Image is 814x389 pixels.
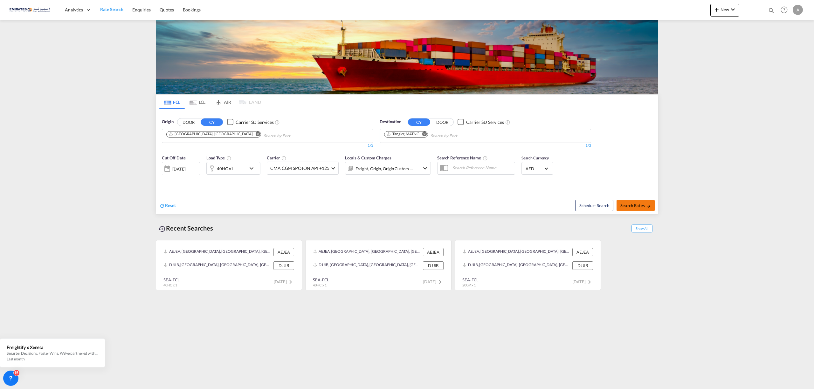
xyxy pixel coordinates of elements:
span: AED [526,166,543,171]
span: [DATE] [573,279,593,284]
div: Press delete to remove this chip. [386,131,421,137]
img: c67187802a5a11ec94275b5db69a26e6.png [10,3,52,17]
md-icon: The selected Trucker/Carrierwill be displayed in the rate results If the rates are from another f... [281,156,286,161]
div: AEJEA [423,248,444,256]
span: Help [779,4,790,15]
span: New [713,7,737,12]
md-icon: icon-chevron-right [436,278,444,286]
md-icon: Unchecked: Search for CY (Container Yard) services for all selected carriers.Checked : Search for... [275,120,280,125]
button: DOOR [431,118,453,126]
button: DOOR [177,118,200,126]
div: Help [779,4,793,16]
div: Jebel Ali, AEJEA [169,131,252,137]
span: CMA CGM SPOTON API +125 [270,165,329,171]
md-icon: icon-plus 400-fg [713,6,721,13]
md-tab-item: AIR [210,95,236,109]
div: AEJEA [273,248,294,256]
div: OriginDOOR CY Checkbox No InkUnchecked: Search for CY (Container Yard) services for all selected ... [156,109,658,214]
span: Enquiries [132,7,151,12]
md-icon: icon-arrow-right [646,204,651,208]
div: DJJIB, Djibouti, Djibouti, Eastern Africa, Africa [313,261,421,270]
button: CY [201,118,223,126]
md-icon: icon-chevron-right [586,278,593,286]
div: DJJIB [572,261,593,270]
span: Reset [165,203,176,208]
span: Carrier [267,155,286,160]
div: Carrier SD Services [466,119,504,125]
input: Search Reference Name [449,163,515,172]
div: SEA-FCL [163,277,180,283]
div: AEJEA [572,248,593,256]
button: CY [408,118,430,126]
recent-search-card: AEJEA, [GEOGRAPHIC_DATA], [GEOGRAPHIC_DATA], [GEOGRAPHIC_DATA], [GEOGRAPHIC_DATA] AEJEADJJIB, [GE... [305,240,452,290]
md-icon: icon-airplane [215,98,222,103]
recent-search-card: AEJEA, [GEOGRAPHIC_DATA], [GEOGRAPHIC_DATA], [GEOGRAPHIC_DATA], [GEOGRAPHIC_DATA] AEJEADJJIB, [GE... [156,240,302,290]
iframe: Chat [5,356,27,379]
div: Recent Searches [156,221,216,235]
span: Analytics [65,7,83,13]
md-icon: icon-chevron-down [421,164,429,172]
div: 1/3 [380,143,591,148]
div: 1/3 [162,143,373,148]
div: icon-magnify [768,7,775,17]
button: Remove [418,131,428,138]
md-pagination-wrapper: Use the left and right arrow keys to navigate between tabs [159,95,261,109]
span: [DATE] [423,279,444,284]
input: Chips input. [431,131,491,141]
span: Rate Search [100,7,123,12]
div: A [793,5,803,15]
div: AEJEA, Jebel Ali, United Arab Emirates, Middle East, Middle East [463,248,571,256]
div: Carrier SD Services [236,119,273,125]
div: DJJIB, Djibouti, Djibouti, Eastern Africa, Africa [164,261,272,270]
md-chips-wrap: Chips container. Use arrow keys to select chips. [383,129,493,141]
button: Search Ratesicon-arrow-right [617,200,655,211]
md-icon: icon-refresh [159,203,165,209]
div: Freight Origin Origin Custom Destination Destination Custom Factory Stuffingicon-chevron-down [345,162,431,175]
md-datepicker: Select [162,175,167,183]
div: Freight Origin Origin Custom Destination Destination Custom Factory Stuffing [355,164,413,173]
md-icon: Your search will be saved by the below given name [483,156,488,161]
span: Cut Off Date [162,155,186,160]
div: DJJIB, Djibouti, Djibouti, Eastern Africa, Africa [463,261,571,270]
button: Remove [251,131,261,138]
md-checkbox: Checkbox No Ink [458,119,504,125]
span: Destination [380,119,401,125]
span: Search Rates [620,203,651,208]
span: Origin [162,119,173,125]
md-icon: icon-chevron-down [248,164,259,172]
md-icon: Unchecked: Search for CY (Container Yard) services for all selected carriers.Checked : Search for... [505,120,510,125]
md-tab-item: LCL [185,95,210,109]
div: 40HC x1icon-chevron-down [206,162,260,175]
md-tab-item: FCL [159,95,185,109]
span: Load Type [206,155,231,160]
div: DJJIB [423,261,444,270]
md-icon: icon-information-outline [226,156,231,161]
div: Tangier, MATNG [386,131,419,137]
md-icon: icon-chevron-down [729,6,737,13]
md-icon: icon-backup-restore [158,225,166,233]
md-icon: icon-chevron-right [287,278,294,286]
button: Note: By default Schedule search will only considerorigin ports, destination ports and cut off da... [575,200,613,211]
span: [DATE] [274,279,294,284]
div: SEA-FCL [462,277,479,283]
span: Search Reference Name [437,155,488,160]
div: AEJEA, Jebel Ali, United Arab Emirates, Middle East, Middle East [313,248,421,256]
div: SEA-FCL [313,277,329,283]
div: icon-refreshReset [159,202,176,209]
span: Search Currency [521,156,549,160]
md-select: Select Currency: د.إ AEDUnited Arab Emirates Dirham [525,164,550,173]
div: AEJEA, Jebel Ali, United Arab Emirates, Middle East, Middle East [164,248,272,256]
span: Bookings [183,7,201,12]
span: 40HC x 1 [163,283,177,287]
div: 40HC x1 [217,164,233,173]
span: 40HC x 1 [313,283,327,287]
md-chips-wrap: Chips container. Use arrow keys to select chips. [165,129,327,141]
div: [DATE] [172,166,185,172]
span: Quotes [160,7,174,12]
recent-search-card: AEJEA, [GEOGRAPHIC_DATA], [GEOGRAPHIC_DATA], [GEOGRAPHIC_DATA], [GEOGRAPHIC_DATA] AEJEADJJIB, [GE... [455,240,601,290]
span: Show All [631,225,652,232]
img: LCL+%26+FCL+BACKGROUND.png [156,20,658,94]
span: 20GP x 1 [462,283,476,287]
button: icon-plus 400-fgNewicon-chevron-down [710,4,739,17]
